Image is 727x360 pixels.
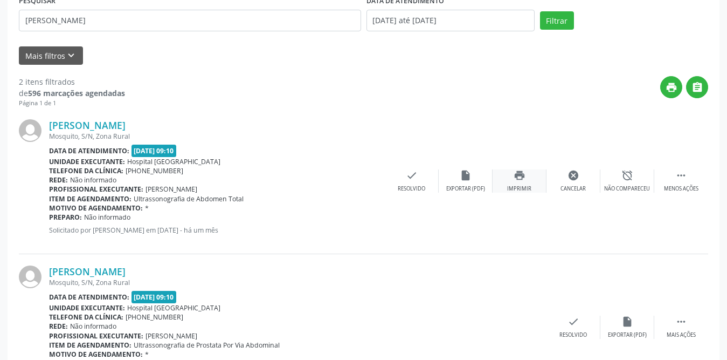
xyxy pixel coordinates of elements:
[131,145,177,157] span: [DATE] 09:10
[666,81,677,93] i: print
[28,88,125,98] strong: 596 marcações agendadas
[691,81,703,93] i: 
[84,213,130,222] span: Não informado
[49,226,385,235] p: Solicitado por [PERSON_NAME] em [DATE] - há um mês
[19,99,125,108] div: Página 1 de 1
[514,169,525,181] i: print
[49,146,129,155] b: Data de atendimento:
[49,132,385,141] div: Mosquito, S/N, Zona Rural
[146,185,197,194] span: [PERSON_NAME]
[49,119,126,131] a: [PERSON_NAME]
[567,316,579,328] i: check
[49,350,143,359] b: Motivo de agendamento:
[49,203,143,213] b: Motivo de agendamento:
[559,331,587,339] div: Resolvido
[134,194,244,203] span: Ultrassonografia de Abdomen Total
[621,169,633,181] i: alarm_off
[660,76,682,98] button: print
[446,185,485,193] div: Exportar (PDF)
[19,46,83,65] button: Mais filtroskeyboard_arrow_down
[70,322,116,331] span: Não informado
[127,303,220,313] span: Hospital [GEOGRAPHIC_DATA]
[49,175,68,185] b: Rede:
[19,87,125,99] div: de
[621,316,633,328] i: insert_drive_file
[134,341,280,350] span: Ultrassonografia de Prostata Por Via Abdominal
[664,185,698,193] div: Menos ações
[49,213,82,222] b: Preparo:
[49,278,546,287] div: Mosquito, S/N, Zona Rural
[126,313,183,322] span: [PHONE_NUMBER]
[667,331,696,339] div: Mais ações
[686,76,708,98] button: 
[19,10,361,31] input: Nome, CNS
[366,10,535,31] input: Selecione um intervalo
[675,316,687,328] i: 
[398,185,425,193] div: Resolvido
[19,76,125,87] div: 2 itens filtrados
[19,266,41,288] img: img
[49,341,131,350] b: Item de agendamento:
[567,169,579,181] i: cancel
[49,166,123,175] b: Telefone da clínica:
[70,175,116,185] span: Não informado
[49,194,131,203] b: Item de agendamento:
[608,331,647,339] div: Exportar (PDF)
[675,169,687,181] i: 
[49,266,126,277] a: [PERSON_NAME]
[19,119,41,142] img: img
[49,322,68,331] b: Rede:
[507,185,531,193] div: Imprimir
[49,157,125,166] b: Unidade executante:
[49,293,129,302] b: Data de atendimento:
[126,166,183,175] span: [PHONE_NUMBER]
[540,11,574,30] button: Filtrar
[49,313,123,322] b: Telefone da clínica:
[560,185,586,193] div: Cancelar
[127,157,220,166] span: Hospital [GEOGRAPHIC_DATA]
[406,169,418,181] i: check
[604,185,650,193] div: Não compareceu
[49,185,143,194] b: Profissional executante:
[131,291,177,303] span: [DATE] 09:10
[460,169,472,181] i: insert_drive_file
[49,331,143,341] b: Profissional executante:
[65,50,77,62] i: keyboard_arrow_down
[146,331,197,341] span: [PERSON_NAME]
[49,303,125,313] b: Unidade executante:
